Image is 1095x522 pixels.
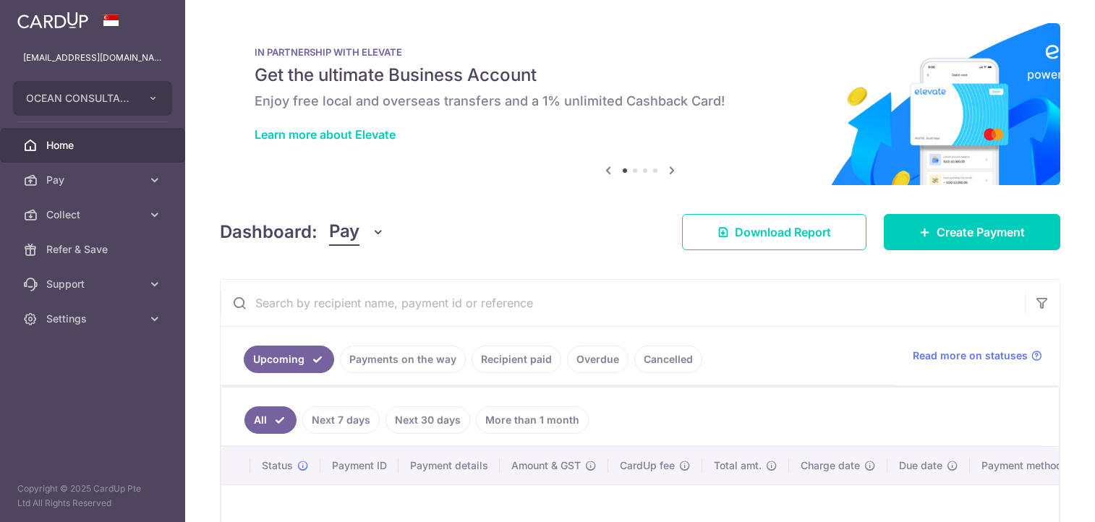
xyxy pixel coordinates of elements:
a: Create Payment [884,214,1060,250]
span: Collect [46,207,142,222]
p: IN PARTNERSHIP WITH ELEVATE [255,46,1026,58]
span: Read more on statuses [913,348,1028,363]
a: Recipient paid [472,346,561,373]
h6: Enjoy free local and overseas transfers and a 1% unlimited Cashback Card! [255,93,1026,110]
span: Due date [899,458,942,473]
a: Upcoming [244,346,334,373]
span: Charge date [801,458,860,473]
th: Payment details [399,447,500,484]
a: Learn more about Elevate [255,127,396,142]
h5: Get the ultimate Business Account [255,64,1026,87]
img: Renovation banner [220,23,1060,185]
p: [EMAIL_ADDRESS][DOMAIN_NAME] [23,51,162,65]
a: Next 30 days [385,406,470,434]
span: OCEAN CONSULTANT EMPLOYMENT PTE. LTD. [26,91,133,106]
span: Total amt. [714,458,762,473]
a: Cancelled [634,346,702,373]
a: All [244,406,297,434]
span: Refer & Save [46,242,142,257]
span: Pay [46,173,142,187]
a: Overdue [567,346,629,373]
input: Search by recipient name, payment id or reference [221,280,1025,326]
img: CardUp [17,12,88,29]
span: Download Report [735,223,831,241]
span: CardUp fee [620,458,675,473]
a: Payments on the way [340,346,466,373]
h4: Dashboard: [220,219,318,245]
a: Next 7 days [302,406,380,434]
th: Payment ID [320,447,399,484]
span: Pay [329,218,359,246]
span: Support [46,277,142,291]
span: Status [262,458,293,473]
a: Download Report [682,214,866,250]
button: Pay [329,218,385,246]
a: More than 1 month [476,406,589,434]
span: Amount & GST [511,458,581,473]
span: Home [46,138,142,153]
span: Create Payment [937,223,1025,241]
span: Settings [46,312,142,326]
th: Payment method [970,447,1080,484]
a: Read more on statuses [913,348,1042,363]
button: OCEAN CONSULTANT EMPLOYMENT PTE. LTD. [13,81,172,116]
